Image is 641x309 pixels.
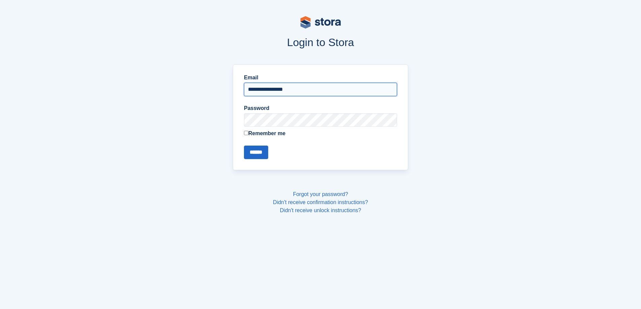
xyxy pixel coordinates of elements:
label: Remember me [244,129,397,138]
label: Email [244,74,397,82]
h1: Login to Stora [105,36,537,48]
img: stora-logo-53a41332b3708ae10de48c4981b4e9114cc0af31d8433b30ea865607fb682f29.svg [300,16,341,29]
a: Didn't receive confirmation instructions? [273,199,368,205]
a: Didn't receive unlock instructions? [280,207,361,213]
input: Remember me [244,131,248,135]
a: Forgot your password? [293,191,348,197]
label: Password [244,104,397,112]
